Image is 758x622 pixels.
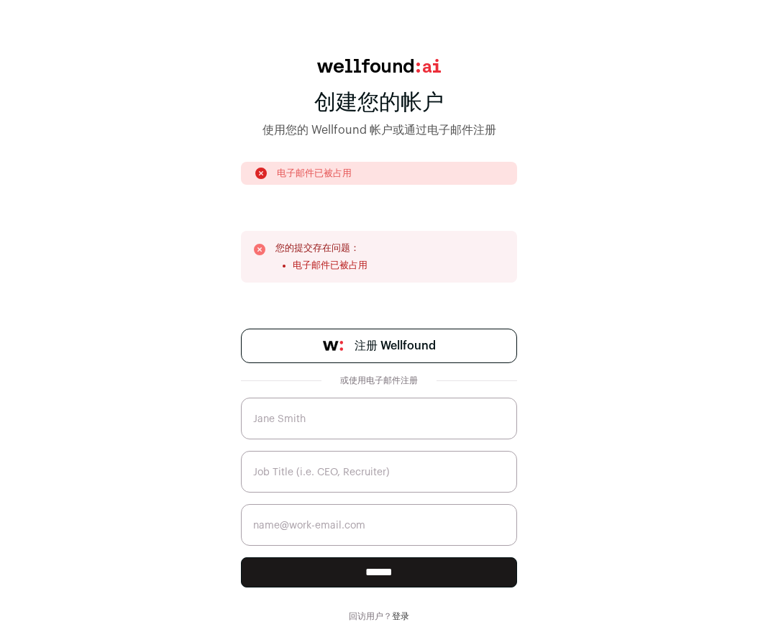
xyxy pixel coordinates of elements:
[262,124,496,136] font: 使用您的 Wellfound 帐户或通过电子邮件注册
[277,168,352,178] font: 电子邮件已被占用
[241,398,517,439] input: Jane Smith
[355,340,436,352] font: 注册 Wellfound
[317,59,441,73] img: wellfound:ai
[323,341,343,351] img: wellfound-symbol-flush-black-fb3c872781a75f747ccb3a119075da62bfe97bd399995f84a933054e44a575c4.png
[349,612,392,621] font: 回访用户？
[241,329,517,363] a: 注册 Wellfound
[241,504,517,546] input: name@work-email.com
[241,451,517,493] input: Job Title (i.e. CEO, Recruiter)
[314,92,444,114] font: 创建您的帐户
[293,260,367,270] font: 电子邮件已被占用
[392,612,409,621] a: 登录
[340,376,418,385] font: 或使用电子邮件注册
[275,243,360,252] font: 您的提交存在问题：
